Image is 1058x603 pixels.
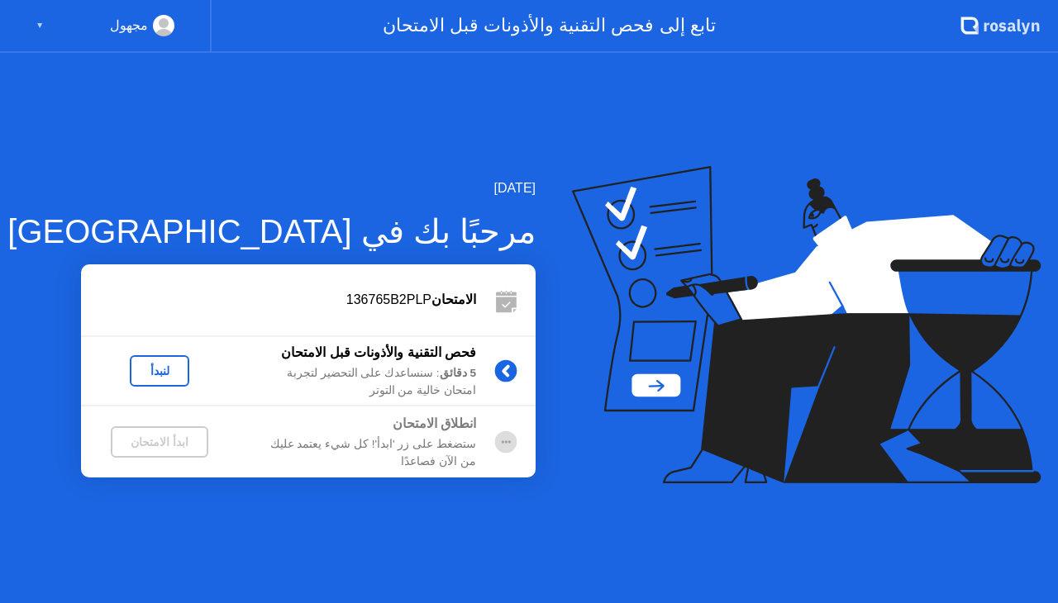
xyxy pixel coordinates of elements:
button: لنبدأ [130,355,189,387]
div: [DATE] [7,178,536,198]
div: 136765B2PLP [81,290,476,310]
div: مجهول [110,15,148,36]
button: ابدأ الامتحان [111,426,208,458]
b: 5 دقائق [440,367,476,379]
div: مرحبًا بك في [GEOGRAPHIC_DATA] [7,207,536,256]
div: ابدأ الامتحان [117,435,202,449]
div: : سنساعدك على التحضير لتجربة امتحان خالية من التوتر [238,365,476,399]
div: لنبدأ [136,364,183,377]
b: فحص التقنية والأذونات قبل الامتحان [281,345,476,359]
div: ▼ [36,15,44,36]
b: الامتحان [431,292,476,306]
div: ستضغط على زر 'ابدأ'! كل شيء يعتمد عليك من الآن فصاعدًا [238,436,476,470]
b: انطلاق الامتحان [393,416,476,430]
